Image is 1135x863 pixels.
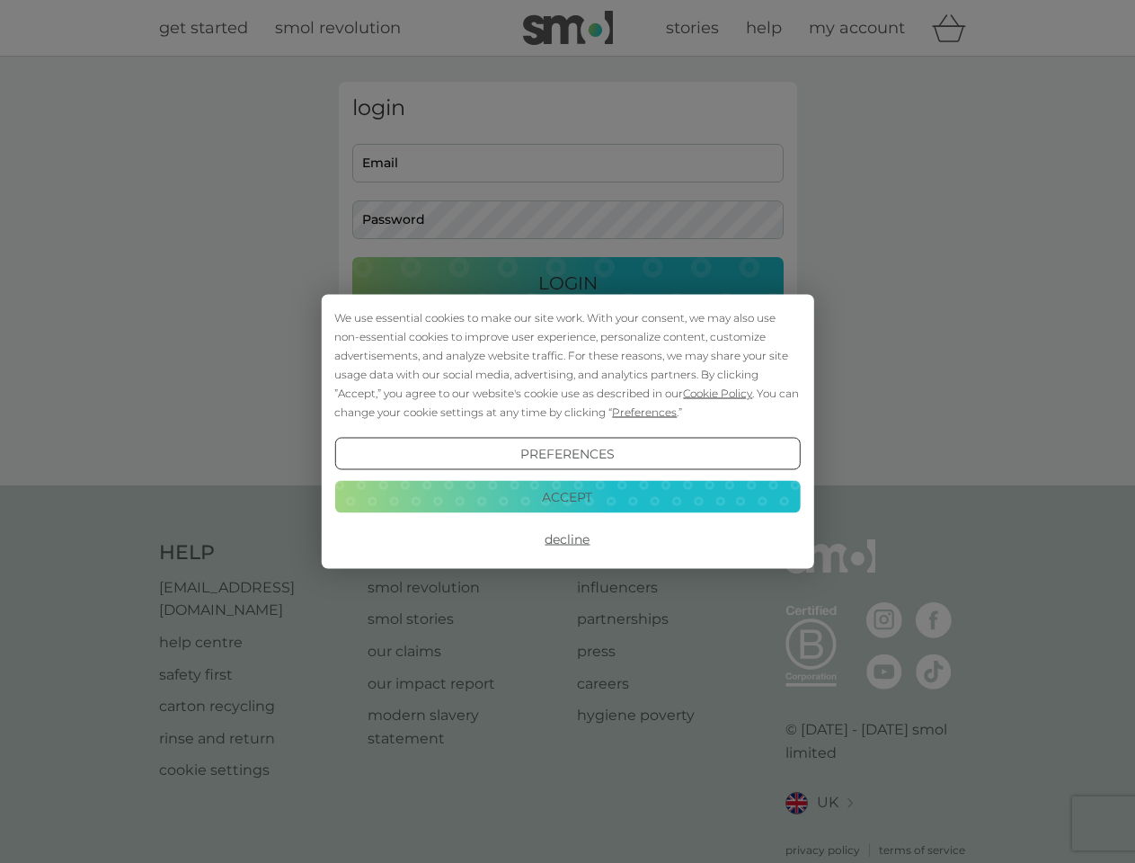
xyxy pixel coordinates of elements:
[321,295,813,569] div: Cookie Consent Prompt
[334,523,800,556] button: Decline
[683,387,752,400] span: Cookie Policy
[334,480,800,512] button: Accept
[612,405,677,419] span: Preferences
[334,308,800,422] div: We use essential cookies to make our site work. With your consent, we may also use non-essential ...
[334,438,800,470] button: Preferences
